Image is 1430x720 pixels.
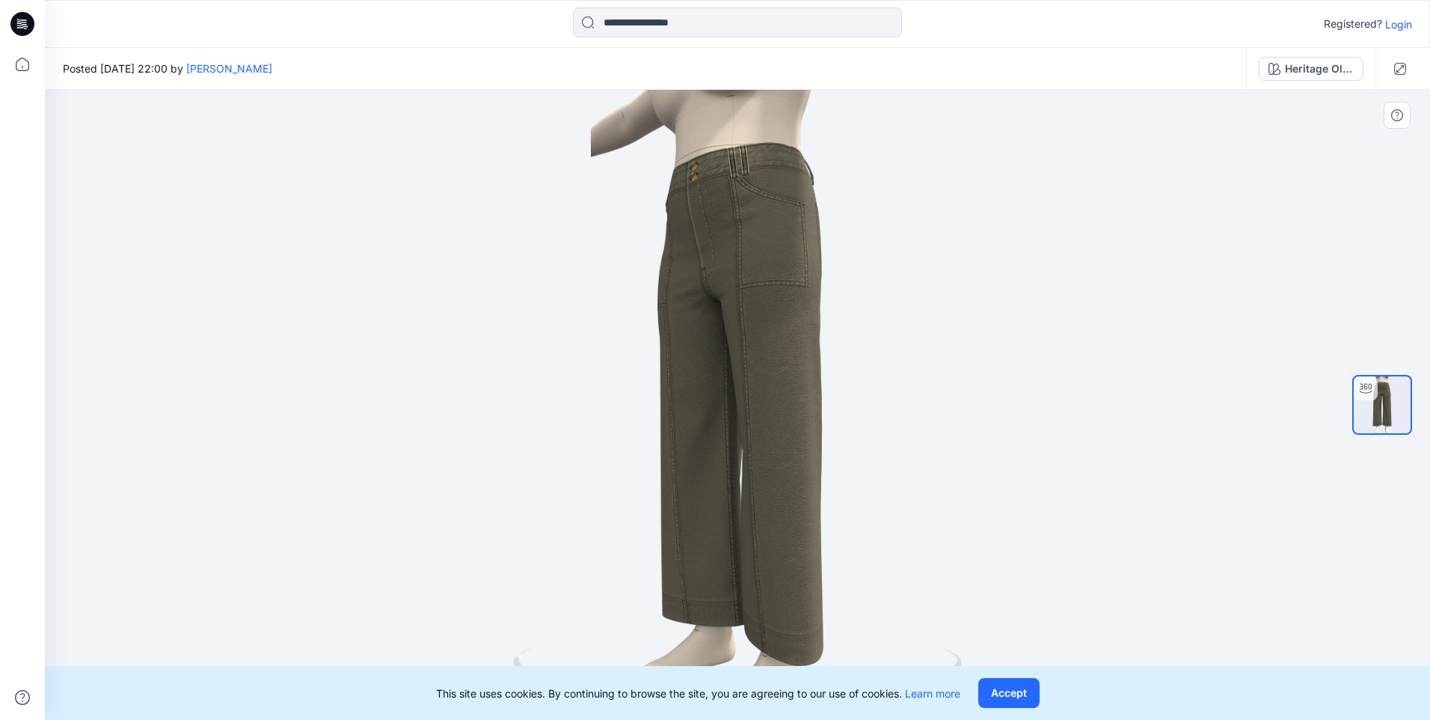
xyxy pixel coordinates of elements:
span: Posted [DATE] 22:00 by [63,61,272,76]
p: Registered? [1324,15,1382,33]
img: turntable-19-09-2025-19:01:46 [1354,376,1411,433]
p: Login [1385,16,1412,32]
p: This site uses cookies. By continuing to browse the site, you are agreeing to our use of cookies. [436,686,960,701]
button: Accept [978,678,1040,708]
a: Learn more [905,687,960,700]
a: [PERSON_NAME] [186,62,272,75]
div: Heritage Olive [1285,61,1354,77]
button: Heritage Olive [1259,57,1363,81]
